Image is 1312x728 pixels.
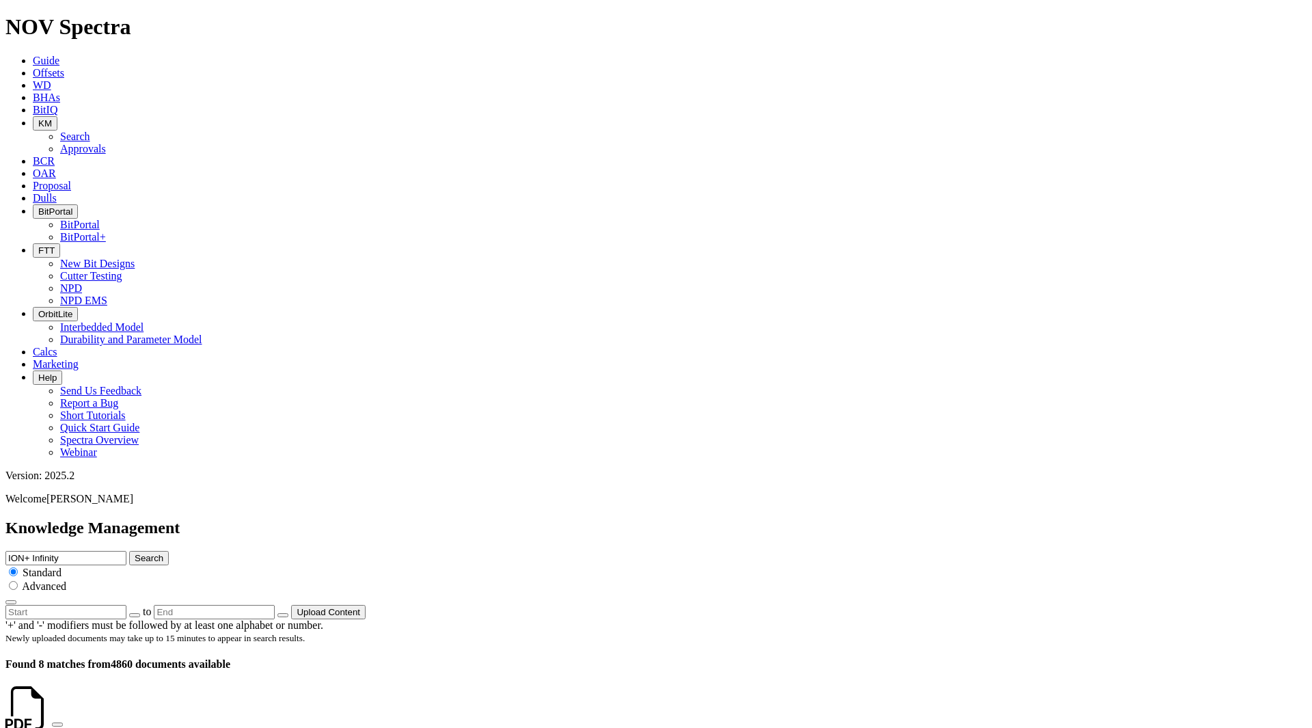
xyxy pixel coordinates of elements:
a: BitPortal [60,219,100,230]
span: Advanced [22,580,66,592]
h2: Knowledge Management [5,519,1307,537]
a: Quick Start Guide [60,422,139,433]
a: Short Tutorials [60,409,126,421]
span: KM [38,118,52,129]
span: Help [38,373,57,383]
a: Webinar [60,446,97,458]
input: End [154,605,275,619]
a: WD [33,79,51,91]
a: Marketing [33,358,79,370]
a: Cutter Testing [60,270,122,282]
span: Standard [23,567,61,578]
a: Send Us Feedback [60,385,141,396]
a: NPD [60,282,82,294]
button: OrbitLite [33,307,78,321]
a: Proposal [33,180,71,191]
a: Dulls [33,192,57,204]
div: Version: 2025.2 [5,470,1307,482]
span: FTT [38,245,55,256]
input: Start [5,605,126,619]
span: OrbitLite [38,309,72,319]
span: to [143,606,151,617]
p: Welcome [5,493,1307,505]
h1: NOV Spectra [5,14,1307,40]
button: Upload Content [291,605,366,619]
a: BitPortal+ [60,231,106,243]
h4: 4860 documents available [5,658,1307,671]
input: e.g. Smoothsteer Record [5,551,126,565]
span: '+' and '-' modifiers must be followed by at least one alphabet or number. [5,619,323,631]
a: Offsets [33,67,64,79]
span: [PERSON_NAME] [46,493,133,504]
a: Calcs [33,346,57,358]
a: Spectra Overview [60,434,139,446]
a: Guide [33,55,59,66]
button: BitPortal [33,204,78,219]
a: Durability and Parameter Model [60,334,202,345]
a: Report a Bug [60,397,118,409]
a: BitIQ [33,104,57,116]
button: KM [33,116,57,131]
a: BHAs [33,92,60,103]
a: NPD EMS [60,295,107,306]
span: BitPortal [38,206,72,217]
a: Search [60,131,90,142]
button: FTT [33,243,60,258]
small: Newly uploaded documents may take up to 15 minutes to appear in search results. [5,633,305,643]
a: Interbedded Model [60,321,143,333]
span: Found 8 matches from [5,658,111,670]
a: Approvals [60,143,106,154]
a: OAR [33,167,56,179]
a: BCR [33,155,55,167]
a: New Bit Designs [60,258,135,269]
button: Help [33,370,62,385]
button: Search [129,551,169,565]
